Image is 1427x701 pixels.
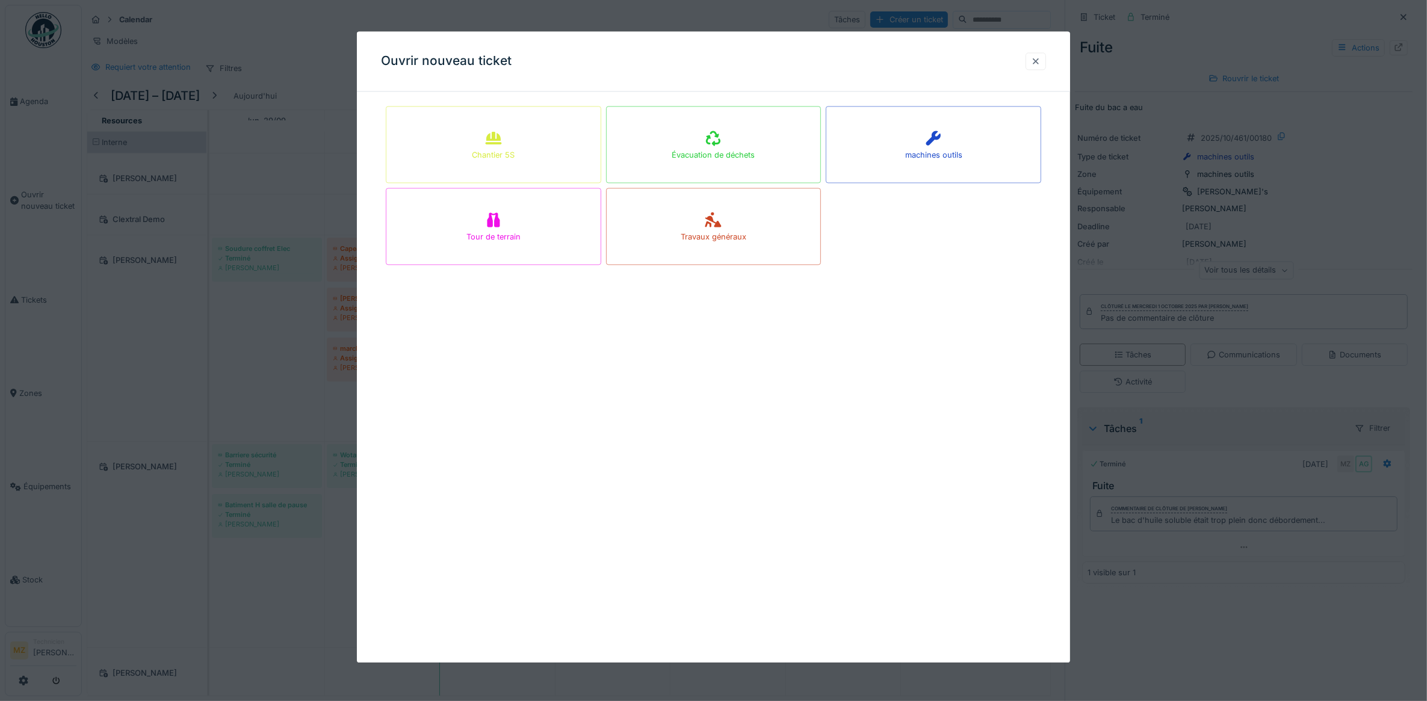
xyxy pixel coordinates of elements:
[472,150,515,161] div: Chantier 5S
[381,54,512,69] h3: Ouvrir nouveau ticket
[672,150,755,161] div: Évacuation de déchets
[905,150,962,161] div: machines outils
[681,232,746,243] div: Travaux généraux
[466,232,521,243] div: Tour de terrain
